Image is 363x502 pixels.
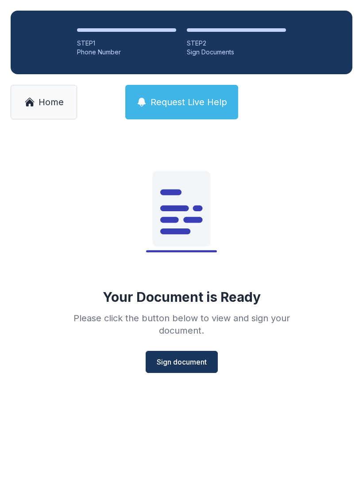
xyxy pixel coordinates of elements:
[39,96,64,108] span: Home
[157,357,207,367] span: Sign document
[54,312,309,337] div: Please click the button below to view and sign your document.
[187,48,286,57] div: Sign Documents
[151,96,227,108] span: Request Live Help
[187,39,286,48] div: STEP 2
[77,39,176,48] div: STEP 1
[103,289,261,305] div: Your Document is Ready
[77,48,176,57] div: Phone Number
